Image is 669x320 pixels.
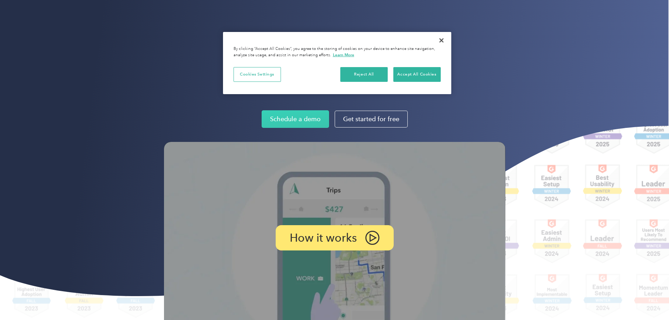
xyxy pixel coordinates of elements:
[335,111,408,128] a: Get started for free
[223,32,451,94] div: Privacy
[262,110,329,128] a: Schedule a demo
[340,67,388,82] button: Reject All
[234,67,281,82] button: Cookies Settings
[223,32,451,94] div: Cookie banner
[234,46,441,58] div: By clicking “Accept All Cookies”, you agree to the storing of cookies on your device to enhance s...
[290,233,357,243] p: How it works
[434,33,449,48] button: Close
[393,67,441,82] button: Accept All Cookies
[333,52,354,57] a: More information about your privacy, opens in a new tab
